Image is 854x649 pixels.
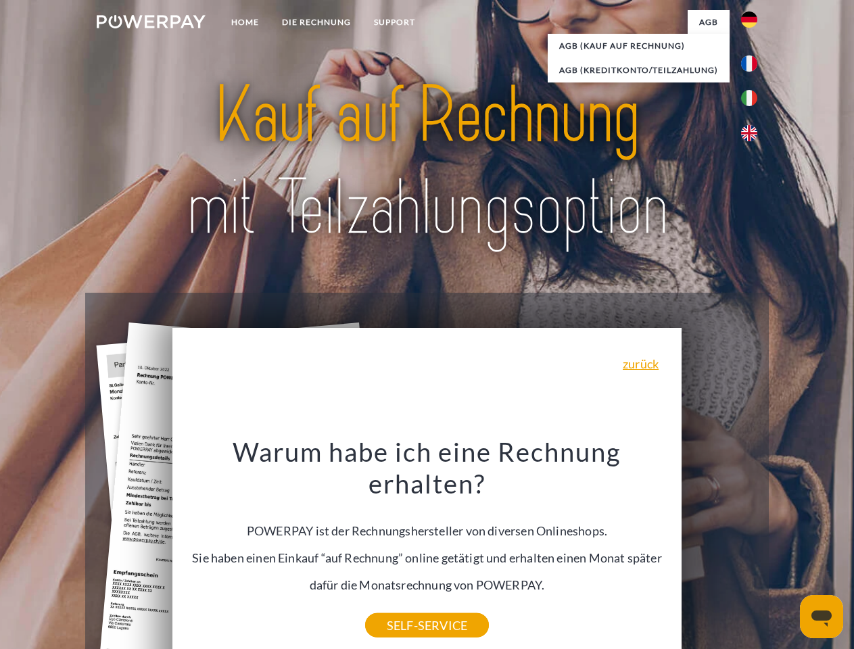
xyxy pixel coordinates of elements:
[800,595,843,638] iframe: Button to launch messaging window
[181,435,674,500] h3: Warum habe ich eine Rechnung erhalten?
[741,55,757,72] img: fr
[365,613,489,638] a: SELF-SERVICE
[741,11,757,28] img: de
[548,34,730,58] a: AGB (Kauf auf Rechnung)
[97,15,206,28] img: logo-powerpay-white.svg
[741,90,757,106] img: it
[220,10,270,34] a: Home
[548,58,730,82] a: AGB (Kreditkonto/Teilzahlung)
[741,125,757,141] img: en
[270,10,362,34] a: DIE RECHNUNG
[623,358,659,370] a: zurück
[362,10,427,34] a: SUPPORT
[688,10,730,34] a: agb
[181,435,674,625] div: POWERPAY ist der Rechnungshersteller von diversen Onlineshops. Sie haben einen Einkauf “auf Rechn...
[129,65,725,259] img: title-powerpay_de.svg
